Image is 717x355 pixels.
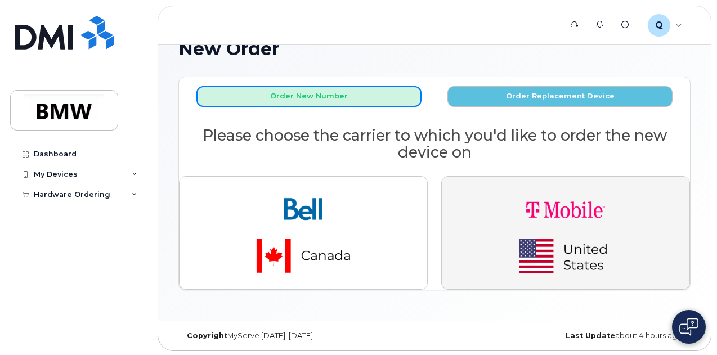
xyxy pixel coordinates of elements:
[655,19,663,32] span: Q
[640,14,690,37] div: Q386039
[178,39,691,59] h1: New Order
[447,86,673,107] button: Order Replacement Device
[225,186,382,280] img: bell-18aeeabaf521bd2b78f928a02ee3b89e57356879d39bd386a17a7cccf8069aed.png
[187,331,227,340] strong: Copyright
[566,331,615,340] strong: Last Update
[520,331,691,340] div: about 4 hours ago
[178,331,349,340] div: MyServe [DATE]–[DATE]
[196,86,422,107] button: Order New Number
[487,186,644,280] img: t-mobile-78392d334a420d5b7f0e63d4fa81f6287a21d394dc80d677554bb55bbab1186f.png
[179,127,690,160] h2: Please choose the carrier to which you'd like to order the new device on
[679,318,698,336] img: Open chat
